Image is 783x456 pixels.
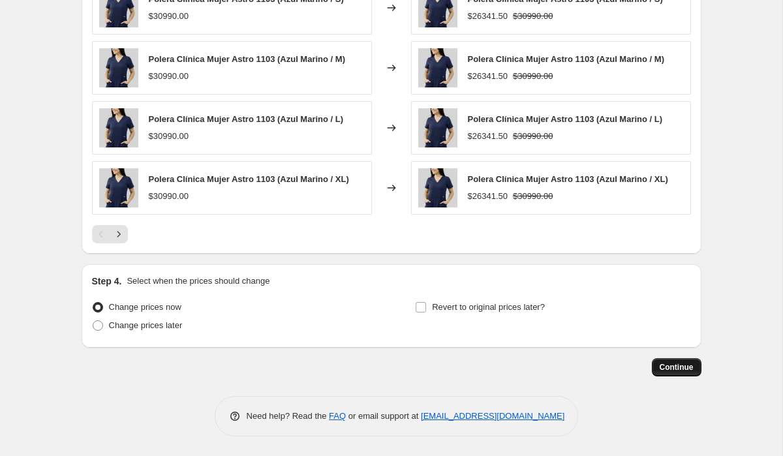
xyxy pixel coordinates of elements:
span: or email support at [346,411,421,421]
div: $30990.00 [149,70,189,83]
span: Polera Clínica Mujer Astro 1103 (Azul Marino / L) [149,114,344,124]
span: Revert to original prices later? [432,302,545,312]
img: 1103_NAVY_ASTRO_fe21b885-7ee2-4562-a554-3ba2f321b116_80x.webp [99,108,138,147]
button: Continue [652,358,701,376]
div: $30990.00 [149,190,189,203]
span: Continue [660,362,694,372]
div: $30990.00 [149,130,189,143]
span: Polera Clínica Mujer Astro 1103 (Azul Marino / M) [468,54,664,64]
div: $26341.50 [468,10,508,23]
strike: $30990.00 [513,190,553,203]
span: Change prices later [109,320,183,330]
div: $26341.50 [468,190,508,203]
img: 1103_NAVY_ASTRO_fe21b885-7ee2-4562-a554-3ba2f321b116_80x.webp [418,108,457,147]
strike: $30990.00 [513,70,553,83]
strike: $30990.00 [513,10,553,23]
div: $26341.50 [468,130,508,143]
nav: Pagination [92,225,128,243]
p: Select when the prices should change [127,275,269,288]
div: $30990.00 [149,10,189,23]
strike: $30990.00 [513,130,553,143]
span: Polera Clínica Mujer Astro 1103 (Azul Marino / L) [468,114,663,124]
span: Polera Clínica Mujer Astro 1103 (Azul Marino / M) [149,54,345,64]
span: Change prices now [109,302,181,312]
img: 1103_NAVY_ASTRO_fe21b885-7ee2-4562-a554-3ba2f321b116_80x.webp [418,168,457,207]
img: 1103_NAVY_ASTRO_fe21b885-7ee2-4562-a554-3ba2f321b116_80x.webp [99,48,138,87]
div: $26341.50 [468,70,508,83]
h2: Step 4. [92,275,122,288]
span: Need help? Read the [247,411,330,421]
button: Next [110,225,128,243]
a: FAQ [329,411,346,421]
span: Polera Clínica Mujer Astro 1103 (Azul Marino / XL) [468,174,668,184]
img: 1103_NAVY_ASTRO_fe21b885-7ee2-4562-a554-3ba2f321b116_80x.webp [99,168,138,207]
a: [EMAIL_ADDRESS][DOMAIN_NAME] [421,411,564,421]
img: 1103_NAVY_ASTRO_fe21b885-7ee2-4562-a554-3ba2f321b116_80x.webp [418,48,457,87]
span: Polera Clínica Mujer Astro 1103 (Azul Marino / XL) [149,174,349,184]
